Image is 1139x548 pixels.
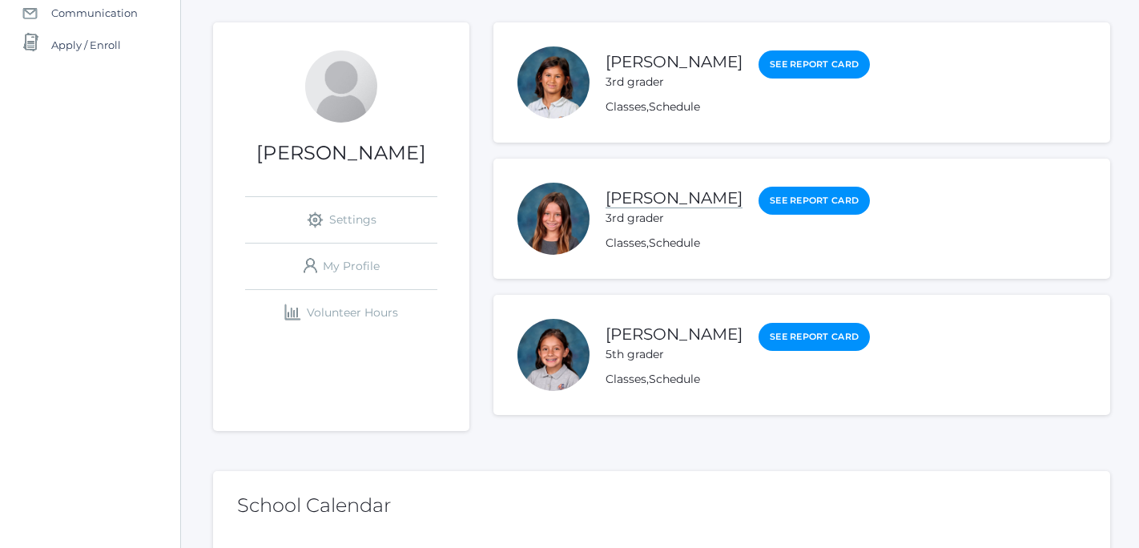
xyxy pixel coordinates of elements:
[606,74,743,91] div: 3rd grader
[606,372,646,386] a: Classes
[649,99,700,114] a: Schedule
[606,52,743,71] a: [PERSON_NAME]
[245,244,437,289] a: My Profile
[213,143,469,163] h1: [PERSON_NAME]
[245,290,437,336] a: Volunteer Hours
[606,235,870,252] div: ,
[517,319,590,391] div: Esperanza Ewing
[649,372,700,386] a: Schedule
[245,197,437,243] a: Settings
[606,371,870,388] div: ,
[606,99,870,115] div: ,
[759,323,870,351] a: See Report Card
[517,46,590,119] div: Adella Ewing
[759,50,870,79] a: See Report Card
[606,99,646,114] a: Classes
[606,188,743,208] a: [PERSON_NAME]
[517,183,590,255] div: Evangeline Ewing
[606,236,646,250] a: Classes
[305,50,377,123] div: Laura Ewing
[649,236,700,250] a: Schedule
[759,187,870,215] a: See Report Card
[51,29,121,61] span: Apply / Enroll
[606,210,743,227] div: 3rd grader
[237,495,1086,516] h2: School Calendar
[606,324,743,344] a: [PERSON_NAME]
[606,346,743,363] div: 5th grader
